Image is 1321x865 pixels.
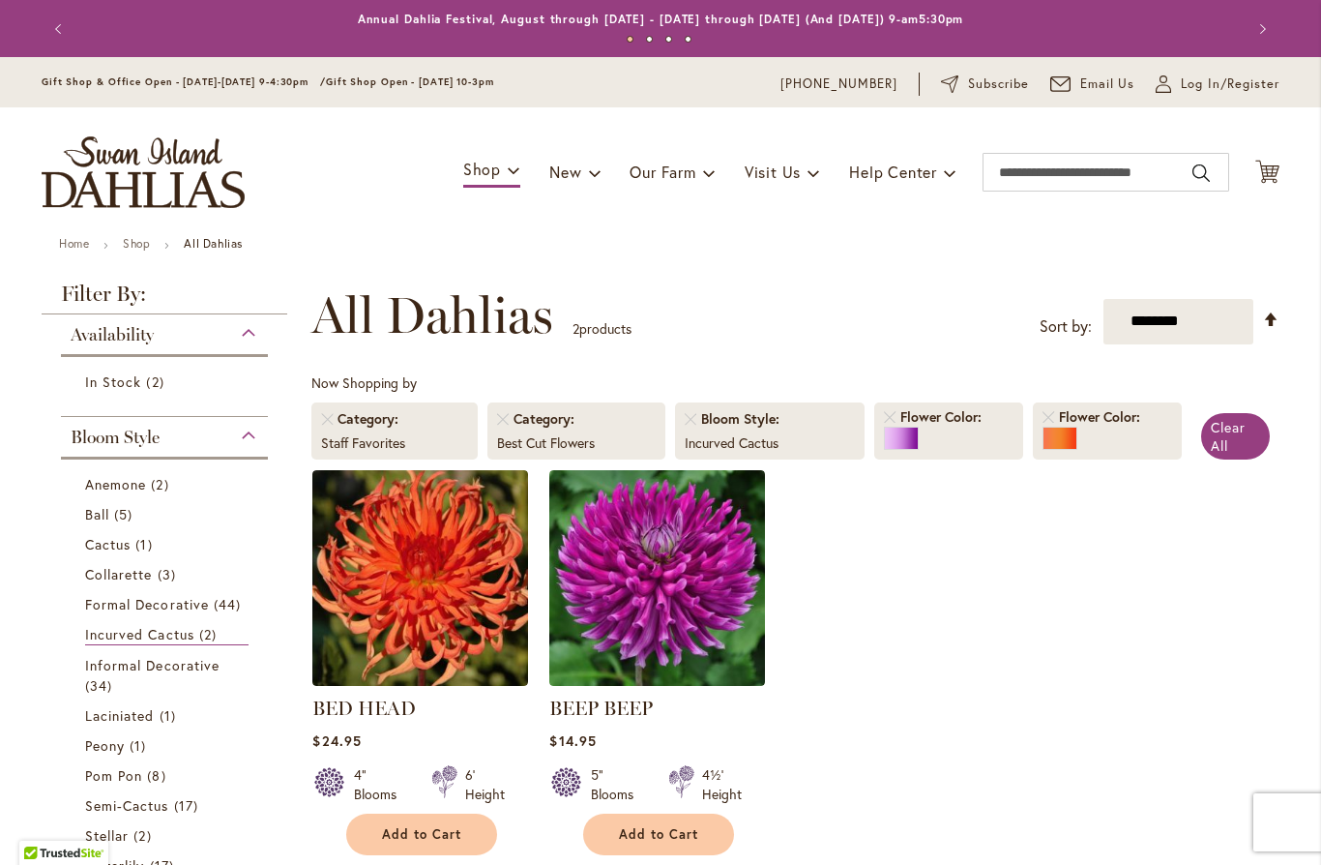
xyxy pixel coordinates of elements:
[42,75,326,88] span: Gift Shop & Office Open - [DATE]-[DATE] 9-4:30pm /
[133,825,156,846] span: 2
[42,10,80,48] button: Previous
[321,433,468,453] div: Staff Favorites
[497,413,509,425] a: Remove Category Best Cut Flowers
[85,373,141,391] span: In Stock
[158,564,181,584] span: 3
[702,765,742,804] div: 4½' Height
[1181,75,1279,94] span: Log In/Register
[85,595,209,613] span: Formal Decorative
[160,705,181,726] span: 1
[685,433,855,453] div: Incurved Cactus
[85,765,249,786] a: Pom Pon 8
[85,474,249,494] a: Anemone 2
[85,504,249,524] a: Ball 5
[900,407,986,427] span: Flower Color
[85,655,249,696] a: Informal Decorative 34
[497,433,656,453] div: Best Cut Flowers
[549,162,581,182] span: New
[354,765,408,804] div: 4" Blooms
[1050,75,1135,94] a: Email Us
[85,565,153,583] span: Collarette
[85,535,131,553] span: Cactus
[1040,309,1092,344] label: Sort by:
[114,504,137,524] span: 5
[1241,10,1279,48] button: Next
[968,75,1029,94] span: Subscribe
[382,826,461,843] span: Add to Cart
[583,814,734,855] button: Add to Cart
[151,474,173,494] span: 2
[85,564,249,584] a: Collarette 3
[312,731,361,750] span: $24.95
[463,159,501,179] span: Shop
[85,675,117,696] span: 34
[85,705,249,726] a: Laciniated 1
[591,765,645,804] div: 5" Blooms
[42,283,287,314] strong: Filter By:
[745,162,801,182] span: Visit Us
[627,36,633,43] button: 1 of 4
[941,75,1029,94] a: Subscribe
[358,12,964,26] a: Annual Dahlia Festival, August through [DATE] - [DATE] through [DATE] (And [DATE]) 9-am5:30pm
[135,534,157,554] span: 1
[85,534,249,554] a: Cactus 1
[85,656,220,674] span: Informal Decorative
[701,409,784,429] span: Bloom Style
[147,765,170,786] span: 8
[312,697,416,720] a: BED HEAD
[884,411,895,423] a: Remove Flower Color Purple
[549,697,653,720] a: BEEP BEEP
[1201,413,1270,460] a: Clear All
[71,324,154,345] span: Availability
[85,826,129,845] span: Stellar
[1042,411,1054,423] a: Remove Flower Color Orange/Peach
[59,236,89,251] a: Home
[346,814,497,855] button: Add to Cart
[85,736,125,755] span: Peony
[1059,407,1145,427] span: Flower Color
[685,413,696,425] a: Remove Bloom Style Incurved Cactus
[1156,75,1279,94] a: Log In/Register
[130,735,151,756] span: 1
[85,825,249,846] a: Stellar 2
[214,594,246,614] span: 44
[514,409,579,429] span: Category
[85,475,146,493] span: Anemone
[85,594,249,614] a: Formal Decorative 44
[312,470,528,686] img: BED HEAD
[321,413,333,425] a: Remove Category Staff Favorites
[146,372,168,392] span: 2
[85,795,249,816] a: Semi-Cactus 17
[85,796,169,815] span: Semi-Cactus
[326,75,494,88] span: Gift Shop Open - [DATE] 10-3pm
[849,162,937,182] span: Help Center
[312,671,528,690] a: BED HEAD
[465,765,505,804] div: 6' Height
[1080,75,1135,94] span: Email Us
[1211,418,1246,455] span: Clear All
[549,731,596,750] span: $14.95
[549,671,765,690] a: BEEP BEEP
[85,735,249,756] a: Peony 1
[685,36,691,43] button: 4 of 4
[85,706,155,725] span: Laciniated
[85,625,194,643] span: Incurved Cactus
[619,826,698,843] span: Add to Cart
[184,236,243,251] strong: All Dahlias
[85,624,249,645] a: Incurved Cactus 2
[174,795,203,816] span: 17
[338,409,403,429] span: Category
[646,36,653,43] button: 2 of 4
[42,136,245,208] a: store logo
[71,427,160,448] span: Bloom Style
[311,286,553,344] span: All Dahlias
[549,470,765,686] img: BEEP BEEP
[572,319,579,338] span: 2
[665,36,672,43] button: 3 of 4
[15,796,69,850] iframe: Launch Accessibility Center
[85,372,249,392] a: In Stock 2
[199,624,221,644] span: 2
[85,505,109,523] span: Ball
[572,313,631,344] p: products
[780,75,897,94] a: [PHONE_NUMBER]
